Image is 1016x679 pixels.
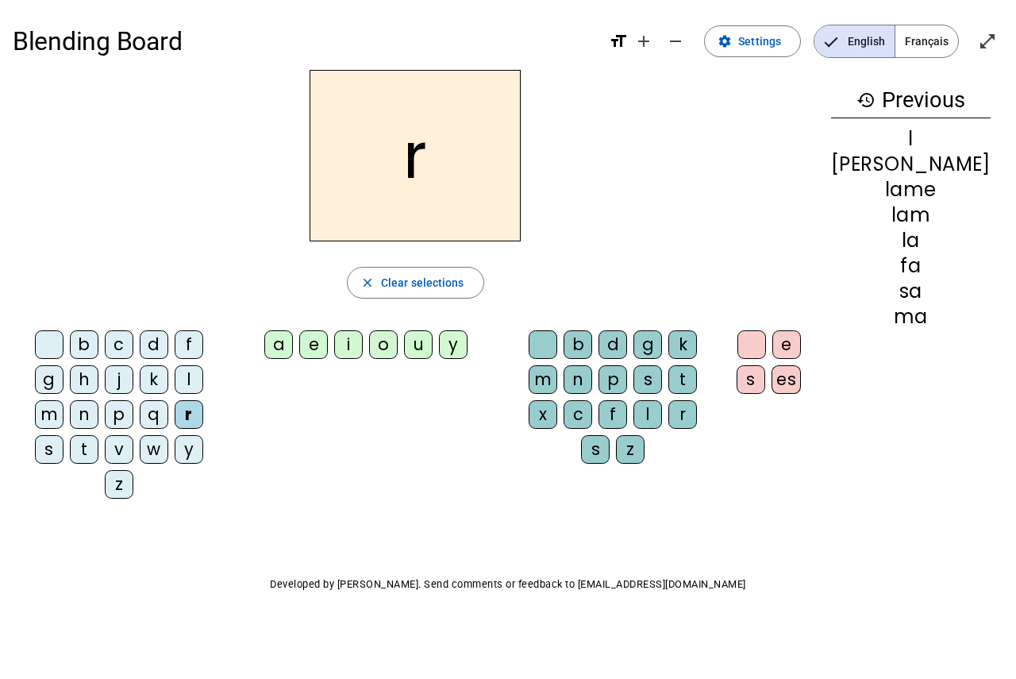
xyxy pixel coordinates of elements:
div: c [105,330,133,359]
mat-icon: remove [666,32,685,51]
h1: Blending Board [13,16,596,67]
button: Decrease font size [660,25,691,57]
div: b [564,330,592,359]
button: Settings [704,25,801,57]
span: Settings [738,32,781,51]
div: r [175,400,203,429]
div: [PERSON_NAME] [831,155,991,174]
div: g [633,330,662,359]
div: c [564,400,592,429]
span: Français [895,25,958,57]
div: h [70,365,98,394]
div: o [369,330,398,359]
div: y [439,330,468,359]
div: k [668,330,697,359]
button: Clear selections [347,267,484,299]
div: p [598,365,627,394]
div: m [529,365,557,394]
div: l [175,365,203,394]
div: d [140,330,168,359]
div: n [70,400,98,429]
mat-icon: close [360,276,375,290]
p: Developed by [PERSON_NAME]. Send comments or feedback to [EMAIL_ADDRESS][DOMAIN_NAME] [13,575,1003,594]
div: s [35,435,63,464]
div: fa [831,257,991,276]
div: l [831,129,991,149]
div: z [616,435,645,464]
mat-icon: history [856,91,876,110]
h2: r [310,70,521,241]
div: s [581,435,610,464]
div: t [668,365,697,394]
span: Clear selections [381,273,464,292]
div: t [70,435,98,464]
div: g [35,365,63,394]
div: f [175,330,203,359]
div: w [140,435,168,464]
div: r [668,400,697,429]
div: s [737,365,765,394]
mat-icon: format_size [609,32,628,51]
mat-icon: settings [718,34,732,48]
div: v [105,435,133,464]
div: lam [831,206,991,225]
div: ma [831,307,991,326]
div: z [105,470,133,499]
div: y [175,435,203,464]
div: d [598,330,627,359]
div: m [35,400,63,429]
div: j [105,365,133,394]
div: e [299,330,328,359]
mat-icon: add [634,32,653,51]
button: Increase font size [628,25,660,57]
h3: Previous [831,83,991,118]
div: lame [831,180,991,199]
div: x [529,400,557,429]
div: es [772,365,801,394]
div: s [633,365,662,394]
div: i [334,330,363,359]
div: f [598,400,627,429]
div: e [772,330,801,359]
div: a [264,330,293,359]
div: la [831,231,991,250]
div: q [140,400,168,429]
mat-button-toggle-group: Language selection [814,25,959,58]
div: sa [831,282,991,301]
button: Enter full screen [972,25,1003,57]
span: English [814,25,895,57]
div: n [564,365,592,394]
div: u [404,330,433,359]
div: p [105,400,133,429]
div: k [140,365,168,394]
div: b [70,330,98,359]
mat-icon: open_in_full [978,32,997,51]
div: l [633,400,662,429]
